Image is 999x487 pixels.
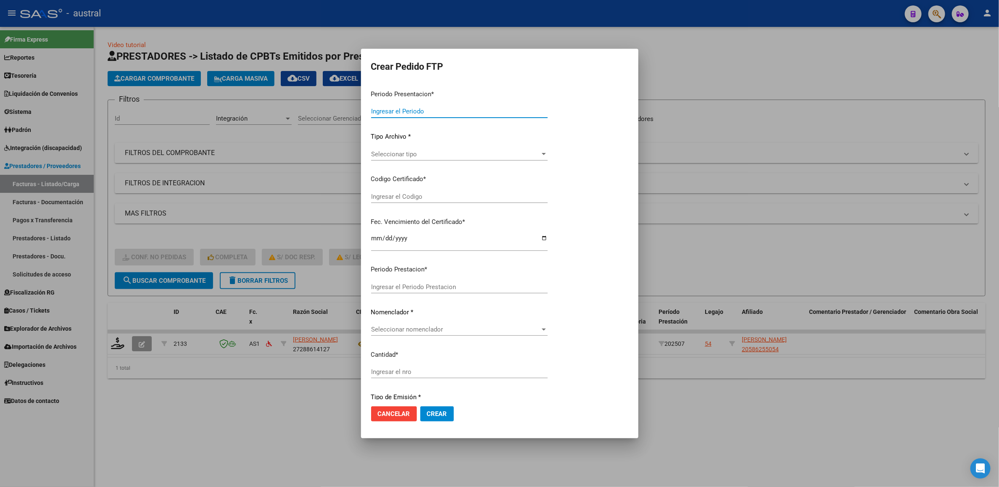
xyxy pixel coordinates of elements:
[970,458,991,479] div: Open Intercom Messenger
[371,265,548,274] p: Periodo Prestacion
[427,410,447,418] span: Crear
[371,406,417,421] button: Cancelar
[378,410,410,418] span: Cancelar
[371,326,540,333] span: Seleccionar nomenclador
[371,174,548,184] p: Codigo Certificado
[371,132,548,142] p: Tipo Archivo *
[371,90,548,99] p: Periodo Presentacion
[371,392,548,402] p: Tipo de Emisión *
[371,150,540,158] span: Seleccionar tipo
[371,217,548,227] p: Fec. Vencimiento del Certificado
[371,308,548,317] p: Nomenclador *
[371,350,548,360] p: Cantidad
[371,59,628,75] h2: Crear Pedido FTP
[420,406,454,421] button: Crear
